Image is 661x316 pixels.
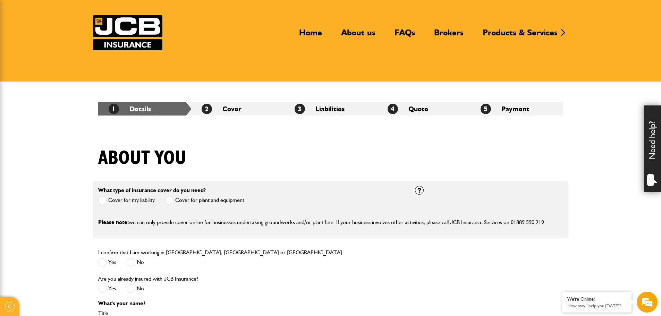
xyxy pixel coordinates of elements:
a: Products & Services [477,27,563,43]
li: Cover [191,102,284,116]
p: What's your name? [98,301,405,306]
div: Need help? [644,105,661,192]
a: FAQs [389,27,420,43]
span: 2 [202,104,212,114]
span: 5 [481,104,491,114]
label: Yes [98,258,116,267]
label: Yes [98,284,116,293]
label: Cover for my liability [98,196,155,205]
li: Liabilities [284,102,377,116]
label: What type of insurance cover do you need? [98,188,206,193]
a: About us [336,27,381,43]
p: How may I help you today? [567,303,626,308]
span: 4 [388,104,398,114]
a: Home [294,27,327,43]
label: No [127,284,144,293]
span: 3 [295,104,305,114]
a: Brokers [429,27,469,43]
label: I confirm that I am working in [GEOGRAPHIC_DATA], [GEOGRAPHIC_DATA] or [GEOGRAPHIC_DATA] [98,250,342,255]
p: we can only provide cover online for businesses undertaking groundworks and/or plant hire. If you... [98,218,563,227]
div: We're Online! [567,296,626,302]
label: Cover for plant and equipment [165,196,244,205]
span: 1 [109,104,119,114]
a: JCB Insurance Services [93,15,162,50]
li: Quote [377,102,470,116]
label: Title [98,310,405,316]
li: Details [98,102,191,116]
img: JCB Insurance Services logo [93,15,162,50]
label: Are you already insured with JCB Insurance? [98,276,198,282]
span: Please note: [98,219,129,225]
label: No [127,258,144,267]
li: Payment [470,102,563,116]
h1: About you [98,147,186,170]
